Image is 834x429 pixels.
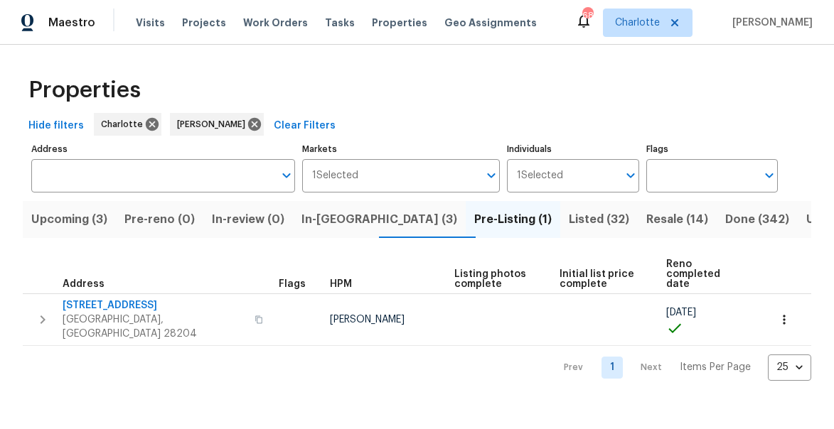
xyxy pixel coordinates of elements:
label: Address [31,145,295,153]
span: Visits [136,16,165,30]
span: Charlotte [615,16,660,30]
span: Flags [279,279,306,289]
div: 25 [768,349,811,386]
span: Maestro [48,16,95,30]
span: Clear Filters [274,117,336,135]
span: Address [63,279,105,289]
button: Clear Filters [268,113,341,139]
label: Individuals [507,145,638,153]
span: [STREET_ADDRESS] [63,298,246,313]
span: [PERSON_NAME] [727,16,813,30]
button: Open [481,165,501,185]
span: Listed (32) [569,210,629,229]
span: [GEOGRAPHIC_DATA], [GEOGRAPHIC_DATA] 28204 [63,313,246,341]
span: [PERSON_NAME] [330,315,405,325]
span: Reno completed date [666,259,744,289]
span: HPM [330,279,352,289]
span: [DATE] [666,308,696,317]
a: Goto page 1 [602,357,623,379]
span: Initial list price complete [560,269,642,289]
span: Projects [182,16,226,30]
button: Open [621,165,641,185]
nav: Pagination Navigation [550,354,811,381]
div: Charlotte [94,113,161,136]
span: 1 Selected [517,170,563,182]
button: Hide filters [23,113,90,139]
span: Hide filters [28,117,84,135]
span: Pre-Listing (1) [474,210,552,229]
span: Geo Assignments [444,16,537,30]
span: Properties [372,16,427,30]
label: Flags [646,145,778,153]
span: In-[GEOGRAPHIC_DATA] (3) [301,210,457,229]
div: [PERSON_NAME] [170,113,264,136]
span: Done (342) [725,210,789,229]
span: Properties [28,83,141,97]
span: In-review (0) [212,210,284,229]
span: 1 Selected [312,170,358,182]
span: Work Orders [243,16,308,30]
span: Resale (14) [646,210,708,229]
span: [PERSON_NAME] [177,117,251,131]
span: Listing photos complete [454,269,535,289]
label: Markets [302,145,500,153]
span: Pre-reno (0) [124,210,195,229]
button: Open [277,165,296,185]
span: Charlotte [101,117,149,131]
p: Items Per Page [680,360,751,374]
span: Upcoming (3) [31,210,107,229]
button: Open [759,165,779,185]
span: Tasks [325,18,355,28]
div: 68 [582,9,592,23]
